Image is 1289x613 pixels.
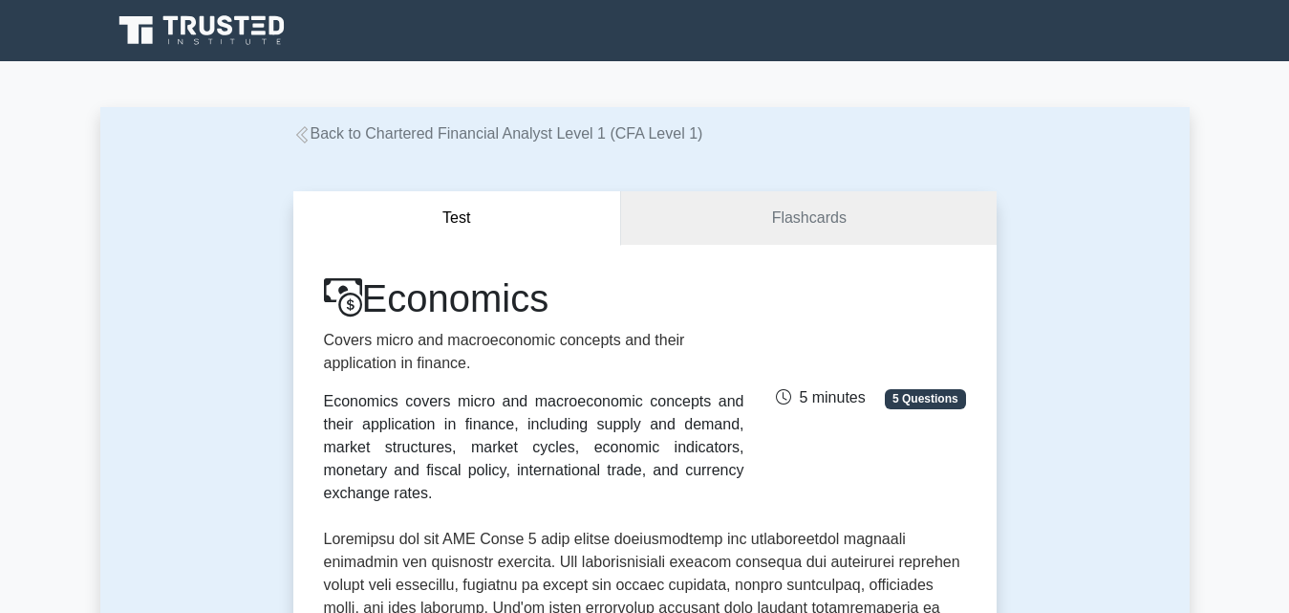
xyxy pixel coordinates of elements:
[885,389,965,408] span: 5 Questions
[324,275,744,321] h1: Economics
[621,191,996,246] a: Flashcards
[293,191,622,246] button: Test
[293,125,703,142] a: Back to Chartered Financial Analyst Level 1 (CFA Level 1)
[324,390,744,505] div: Economics covers micro and macroeconomic concepts and their application in finance, including sup...
[776,389,865,405] span: 5 minutes
[324,329,744,375] p: Covers micro and macroeconomic concepts and their application in finance.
